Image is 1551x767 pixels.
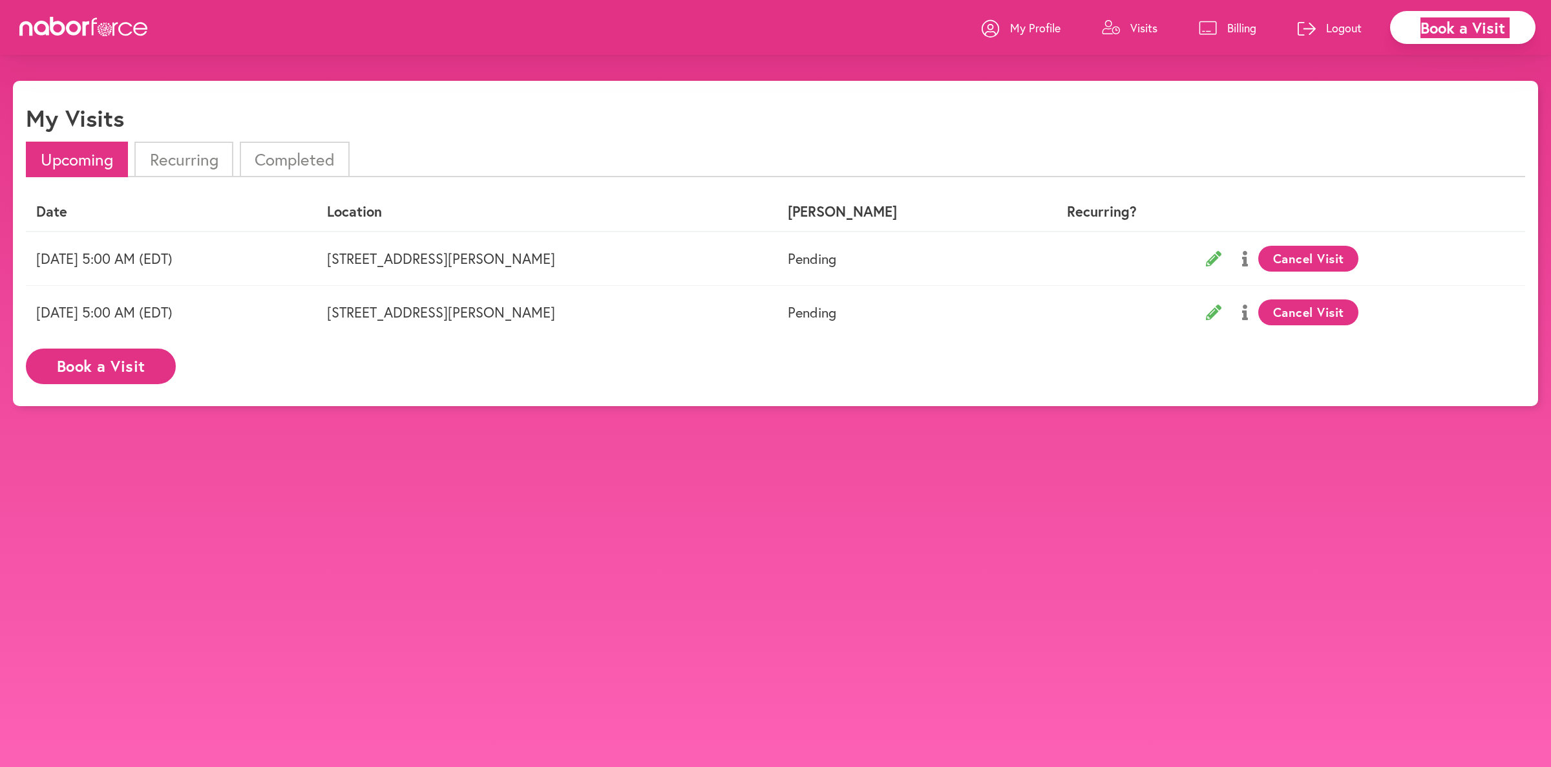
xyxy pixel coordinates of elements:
td: Pending [777,285,1018,339]
td: [STREET_ADDRESS][PERSON_NAME] [317,232,777,286]
a: Book a Visit [26,358,176,371]
li: Completed [240,142,350,177]
button: Cancel Visit [1258,246,1358,272]
li: Upcoming [26,142,128,177]
td: [DATE] 5:00 AM (EDT) [26,285,317,339]
button: Cancel Visit [1258,299,1358,325]
td: Pending [777,232,1018,286]
h1: My Visits [26,104,124,132]
p: Billing [1227,20,1256,36]
th: Location [317,193,777,231]
p: My Profile [1010,20,1060,36]
a: Visits [1102,8,1157,47]
a: Logout [1298,8,1362,47]
li: Recurring [134,142,233,177]
a: My Profile [982,8,1060,47]
td: [STREET_ADDRESS][PERSON_NAME] [317,285,777,339]
p: Logout [1326,20,1362,36]
th: Recurring? [1018,193,1185,231]
p: Visits [1130,20,1157,36]
a: Billing [1199,8,1256,47]
div: Book a Visit [1390,11,1535,44]
td: [DATE] 5:00 AM (EDT) [26,232,317,286]
button: Book a Visit [26,349,176,384]
th: Date [26,193,317,231]
th: [PERSON_NAME] [777,193,1018,231]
